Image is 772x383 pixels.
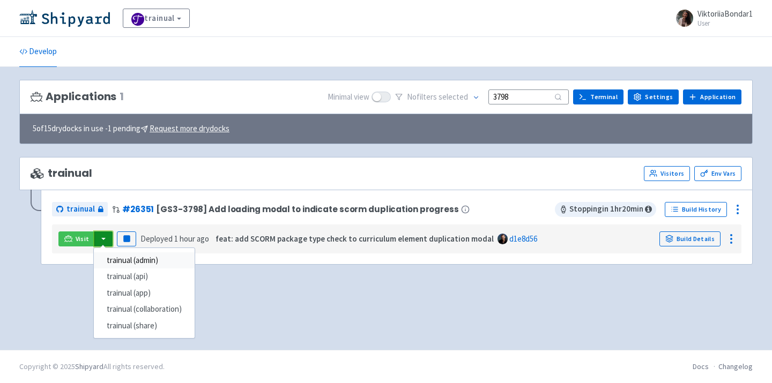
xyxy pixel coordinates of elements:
[328,91,369,103] span: Minimal view
[174,234,209,244] time: 1 hour ago
[94,252,195,269] a: trainual (admin)
[644,166,690,181] a: Visitors
[216,234,494,244] strong: feat: add SCORM package type check to curriculum element duplication modal
[123,9,190,28] a: trainual
[665,202,727,217] a: Build History
[659,231,721,246] a: Build Details
[693,362,709,371] a: Docs
[117,231,136,246] button: Pause
[697,20,753,27] small: User
[573,89,623,104] a: Terminal
[94,268,195,285] a: trainual (api)
[33,123,229,135] span: 5 of 15 drydocks in use - 1 pending
[683,89,741,104] a: Application
[670,10,753,27] a: ViktoriiaBondar1 User
[75,362,103,371] a: Shipyard
[19,37,57,67] a: Develop
[120,91,124,103] span: 1
[694,166,741,181] a: Env Vars
[488,89,569,104] input: Search...
[52,202,108,216] a: trainual
[150,123,229,133] u: Request more drydocks
[122,204,154,215] a: #26351
[628,89,679,104] a: Settings
[94,318,195,334] a: trainual (share)
[439,92,468,102] span: selected
[76,235,90,243] span: Visit
[94,301,195,318] a: trainual (collaboration)
[58,231,95,246] a: Visit
[19,361,165,372] div: Copyright © 2025 All rights reserved.
[509,234,537,244] a: d1e8d56
[66,203,95,215] span: trainual
[19,10,110,27] img: Shipyard logo
[718,362,753,371] a: Changelog
[555,202,656,217] span: Stopping in 1 hr 20 min
[156,205,458,214] span: [GS3-3798] Add loading modal to indicate scorm duplication progress
[407,91,468,103] span: No filter s
[94,285,195,302] a: trainual (app)
[140,234,209,244] span: Deployed
[697,9,753,19] span: ViktoriiaBondar1
[31,167,92,179] span: trainual
[31,91,124,103] h3: Applications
